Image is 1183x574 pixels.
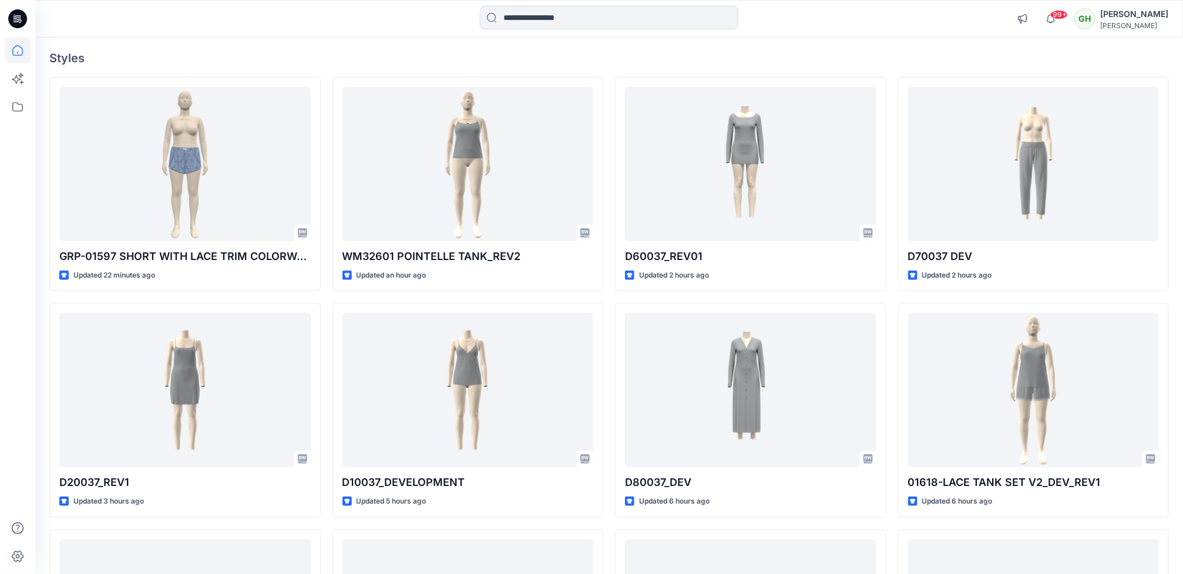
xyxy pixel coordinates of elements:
[1100,7,1168,21] div: [PERSON_NAME]
[342,87,594,241] a: WM32601 POINTELLE TANK_REV2
[357,495,426,508] p: Updated 5 hours ago
[922,269,992,282] p: Updated 2 hours ago
[908,248,1160,265] p: D70037 DEV
[49,51,1169,65] h4: Styles
[908,313,1160,467] a: 01618-LACE TANK SET V2_DEV_REV1
[625,313,876,467] a: D80037_DEV
[59,474,311,491] p: D20037_REV1
[908,87,1160,241] a: D70037 DEV
[73,269,155,282] p: Updated 22 minutes ago
[639,495,710,508] p: Updated 6 hours ago
[1100,21,1168,30] div: [PERSON_NAME]
[59,313,311,467] a: D20037_REV1
[59,87,311,241] a: GRP-01597 SHORT WITH LACE TRIM COLORWAY REV4
[625,248,876,265] p: D60037_REV01
[357,269,426,282] p: Updated an hour ago
[342,248,594,265] p: WM32601 POINTELLE TANK_REV2
[73,495,144,508] p: Updated 3 hours ago
[1050,10,1068,19] span: 99+
[1074,8,1095,29] div: GH
[625,87,876,241] a: D60037_REV01
[342,313,594,467] a: D10037_DEVELOPMENT
[59,248,311,265] p: GRP-01597 SHORT WITH LACE TRIM COLORWAY REV4
[908,474,1160,491] p: 01618-LACE TANK SET V2_DEV_REV1
[639,269,709,282] p: Updated 2 hours ago
[625,474,876,491] p: D80037_DEV
[922,495,993,508] p: Updated 6 hours ago
[342,474,594,491] p: D10037_DEVELOPMENT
